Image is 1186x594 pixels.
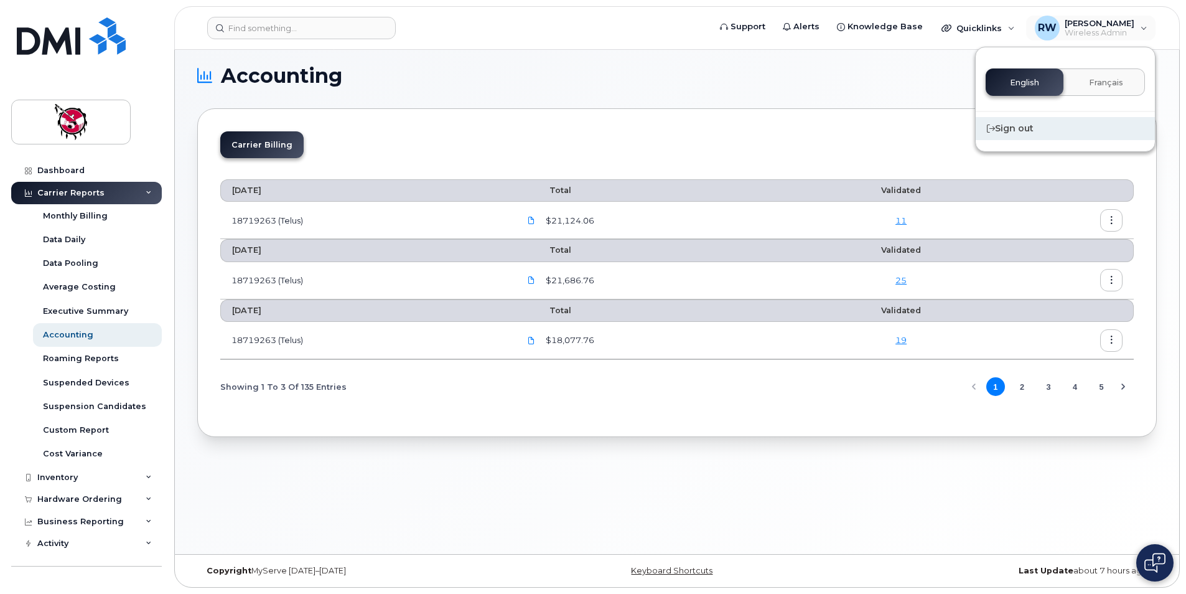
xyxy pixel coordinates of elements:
span: $21,124.06 [543,215,594,227]
th: Validated [806,299,996,322]
button: Page 5 [1092,377,1111,396]
th: Validated [806,239,996,262]
img: Open chat [1144,553,1165,573]
td: 18719263 (Telus) [220,202,508,239]
span: $21,686.76 [543,275,594,286]
span: Showing 1 To 3 Of 135 Entries [220,377,347,396]
th: Validated [806,179,996,202]
a: 18719263_1250864937_2025-07-06.pdf [520,270,543,291]
span: $18,077.76 [543,334,594,346]
button: Page 2 [1012,377,1031,396]
a: 11 [895,215,907,225]
td: 18719263 (Telus) [220,322,508,359]
div: about 7 hours ago [837,566,1157,576]
button: Page 3 [1039,377,1058,396]
span: Total [520,306,571,315]
a: 19 [895,335,907,345]
span: Accounting [221,67,342,85]
th: [DATE] [220,299,508,322]
td: 18719263 (Telus) [220,262,508,299]
a: 18719263_1239693144_2025-06-06.pdf [520,329,543,351]
button: Page 1 [986,377,1005,396]
a: 18719263_1261881732_2025-08-06.pdf [520,209,543,231]
a: Keyboard Shortcuts [631,566,712,575]
button: Page 4 [1066,377,1085,396]
strong: Last Update [1019,566,1073,575]
span: Français [1089,78,1123,88]
th: [DATE] [220,179,508,202]
th: [DATE] [220,239,508,262]
span: Total [520,186,571,195]
span: Total [520,245,571,255]
button: Next Page [1114,377,1132,396]
a: 25 [895,275,907,285]
strong: Copyright [207,566,251,575]
div: Sign out [976,117,1155,140]
div: MyServe [DATE]–[DATE] [197,566,517,576]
